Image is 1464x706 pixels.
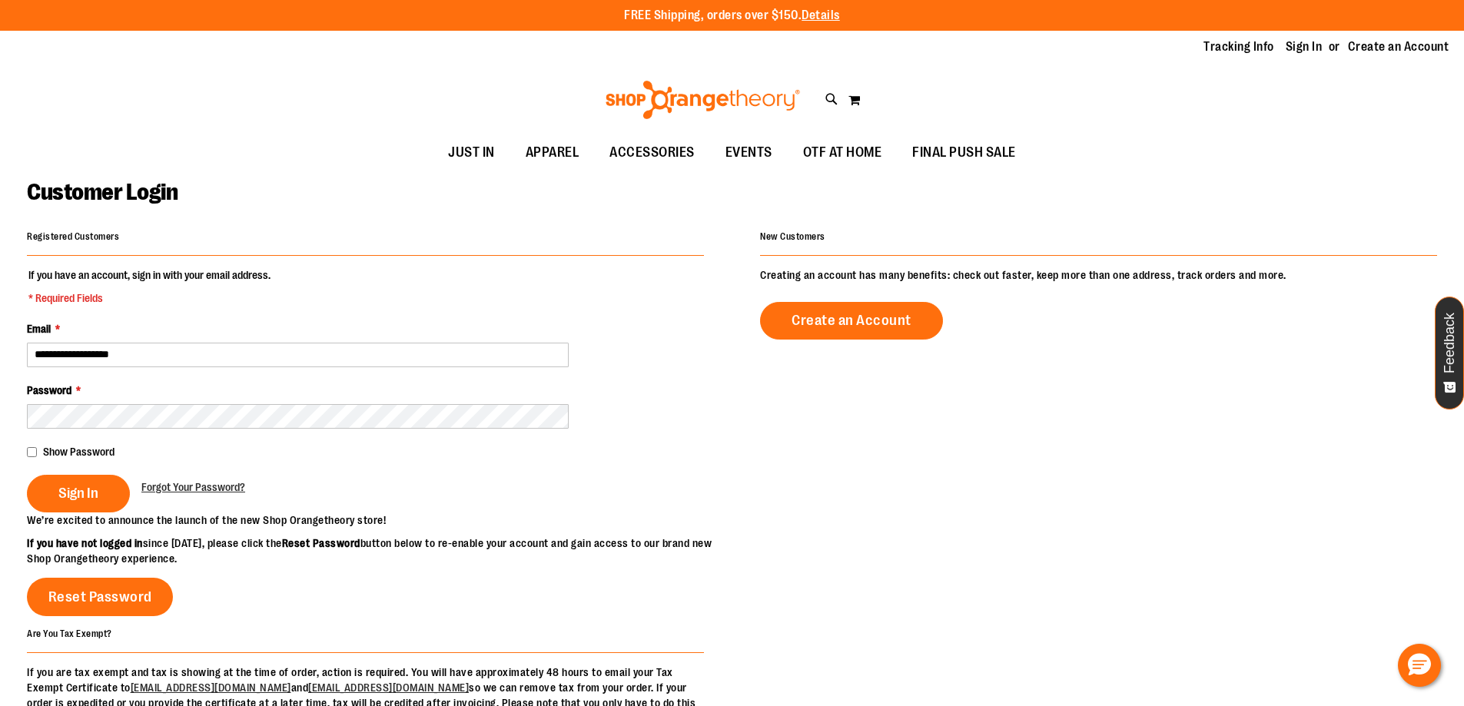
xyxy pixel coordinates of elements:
span: Email [27,323,51,335]
button: Hello, have a question? Let’s chat. [1398,644,1441,687]
a: [EMAIL_ADDRESS][DOMAIN_NAME] [308,681,469,694]
a: OTF AT HOME [788,135,898,171]
span: ACCESSORIES [609,135,695,170]
span: Customer Login [27,179,178,205]
a: FINAL PUSH SALE [897,135,1031,171]
a: Tracking Info [1203,38,1274,55]
span: Create an Account [792,312,911,329]
a: Details [802,8,840,22]
span: Show Password [43,446,115,458]
span: * Required Fields [28,290,271,306]
span: Forgot Your Password? [141,481,245,493]
p: Creating an account has many benefits: check out faster, keep more than one address, track orders... [760,267,1437,283]
p: since [DATE], please click the button below to re-enable your account and gain access to our bran... [27,535,732,566]
span: APPAREL [526,135,579,170]
a: JUST IN [433,135,510,171]
a: APPAREL [510,135,595,171]
button: Feedback - Show survey [1435,297,1464,409]
span: Reset Password [48,588,152,605]
legend: If you have an account, sign in with your email address. [27,267,272,306]
a: EVENTS [710,135,788,171]
a: Reset Password [27,578,173,616]
a: Create an Account [760,302,943,340]
img: Shop Orangetheory [603,81,802,119]
p: We’re excited to announce the launch of the new Shop Orangetheory store! [27,512,732,528]
span: JUST IN [448,135,495,170]
strong: Registered Customers [27,231,119,242]
strong: Reset Password [282,537,360,549]
a: Create an Account [1348,38,1449,55]
strong: If you have not logged in [27,537,143,549]
span: Sign In [58,485,98,502]
span: Feedback [1442,313,1457,373]
strong: New Customers [760,231,825,242]
p: FREE Shipping, orders over $150. [624,7,840,25]
span: EVENTS [725,135,772,170]
button: Sign In [27,475,130,512]
span: OTF AT HOME [803,135,882,170]
a: Sign In [1286,38,1323,55]
a: ACCESSORIES [594,135,710,171]
strong: Are You Tax Exempt? [27,628,112,638]
span: Password [27,384,71,396]
span: FINAL PUSH SALE [912,135,1016,170]
a: [EMAIL_ADDRESS][DOMAIN_NAME] [131,681,291,694]
a: Forgot Your Password? [141,479,245,495]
